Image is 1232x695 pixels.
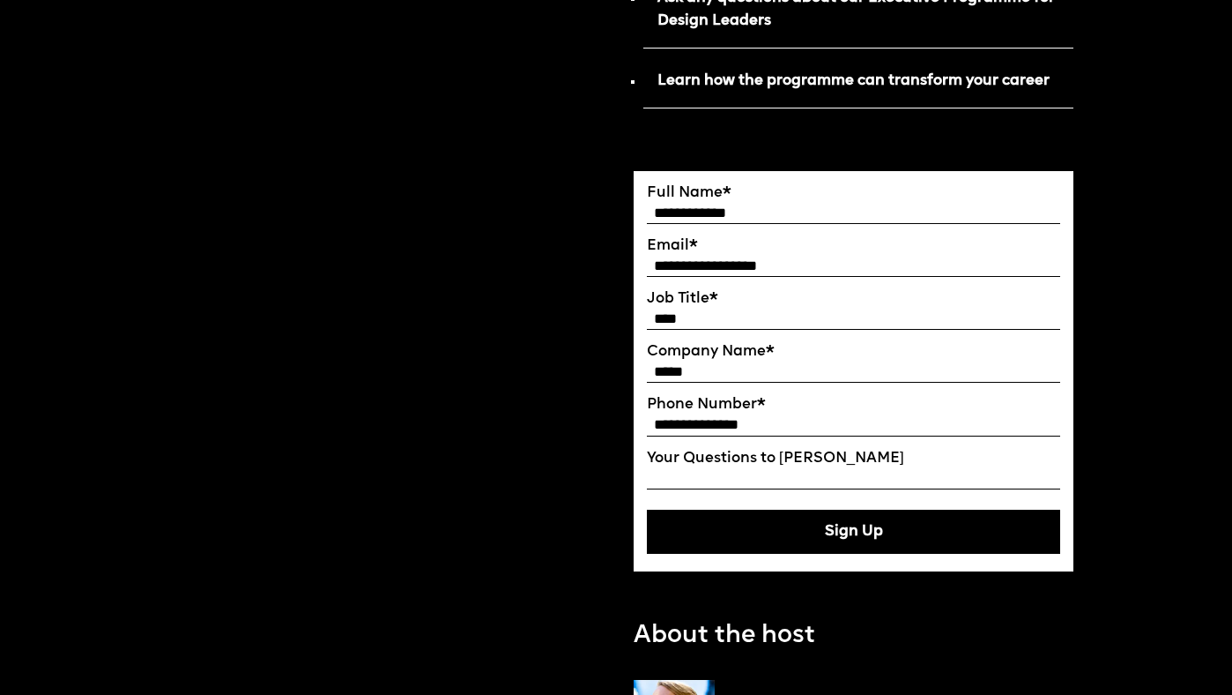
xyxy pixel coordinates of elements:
[647,237,1060,255] label: Email
[657,73,1050,88] strong: Learn how the programme can transform your career
[647,184,1060,202] label: Full Name
[647,510,1060,554] button: Sign Up
[647,290,1060,308] label: Job Title
[634,618,815,655] p: About the host
[647,396,1060,414] label: Phone Number*
[647,450,1060,467] label: Your Questions to [PERSON_NAME]
[647,343,1060,361] label: Company Name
